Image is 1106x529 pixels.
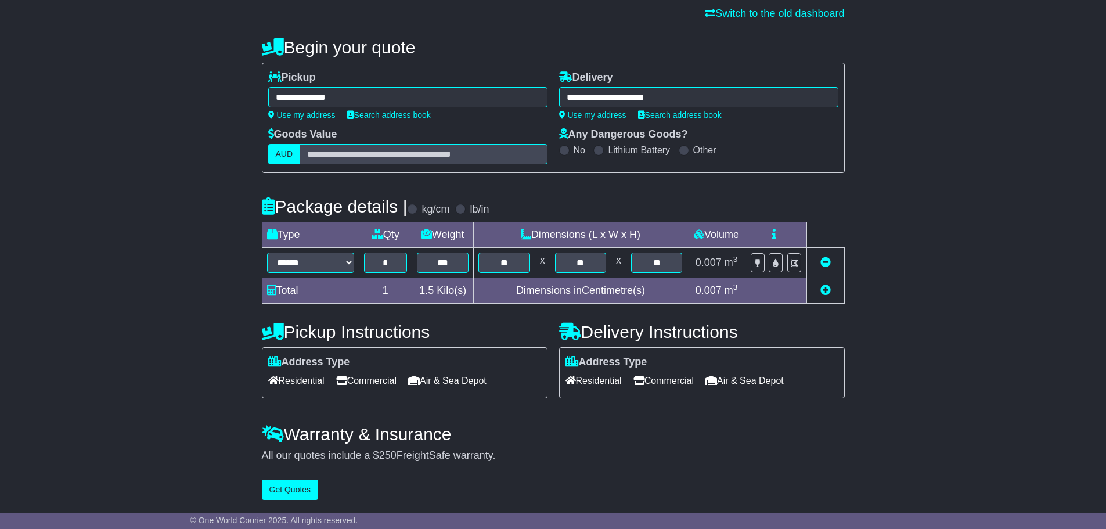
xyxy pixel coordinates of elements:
[336,372,397,390] span: Commercial
[408,372,487,390] span: Air & Sea Depot
[705,372,784,390] span: Air & Sea Depot
[559,322,845,341] h4: Delivery Instructions
[262,322,547,341] h4: Pickup Instructions
[725,257,738,268] span: m
[268,128,337,141] label: Goods Value
[559,110,626,120] a: Use my address
[421,203,449,216] label: kg/cm
[419,285,434,296] span: 1.5
[565,372,622,390] span: Residential
[262,424,845,444] h4: Warranty & Insurance
[268,372,325,390] span: Residential
[262,38,845,57] h4: Begin your quote
[696,285,722,296] span: 0.007
[190,516,358,525] span: © One World Courier 2025. All rights reserved.
[565,356,647,369] label: Address Type
[574,145,585,156] label: No
[611,248,626,278] td: x
[559,128,688,141] label: Any Dangerous Goods?
[412,278,474,304] td: Kilo(s)
[359,222,412,248] td: Qty
[820,257,831,268] a: Remove this item
[687,222,745,248] td: Volume
[696,257,722,268] span: 0.007
[347,110,431,120] a: Search address book
[262,197,408,216] h4: Package details |
[359,278,412,304] td: 1
[693,145,716,156] label: Other
[379,449,397,461] span: 250
[820,285,831,296] a: Add new item
[535,248,550,278] td: x
[705,8,844,19] a: Switch to the old dashboard
[733,255,738,264] sup: 3
[474,278,687,304] td: Dimensions in Centimetre(s)
[268,71,316,84] label: Pickup
[262,480,319,500] button: Get Quotes
[608,145,670,156] label: Lithium Battery
[262,278,359,304] td: Total
[262,449,845,462] div: All our quotes include a $ FreightSafe warranty.
[412,222,474,248] td: Weight
[268,110,336,120] a: Use my address
[268,356,350,369] label: Address Type
[474,222,687,248] td: Dimensions (L x W x H)
[559,71,613,84] label: Delivery
[470,203,489,216] label: lb/in
[633,372,694,390] span: Commercial
[262,222,359,248] td: Type
[638,110,722,120] a: Search address book
[268,144,301,164] label: AUD
[733,283,738,292] sup: 3
[725,285,738,296] span: m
